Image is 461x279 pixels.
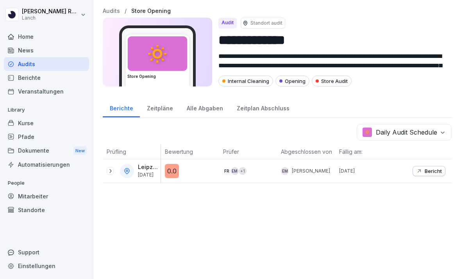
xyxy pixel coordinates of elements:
[107,148,157,156] p: Prüfling
[312,76,352,86] div: Store Audit
[223,167,231,175] div: FR
[138,172,159,178] p: [DATE]
[4,177,89,189] p: People
[425,168,442,174] p: Bericht
[4,203,89,217] a: Standorte
[4,57,89,71] a: Audits
[281,167,289,175] div: EM
[22,15,79,21] p: Lanch
[4,43,89,57] a: News
[125,8,127,14] p: /
[165,164,179,178] div: 0.0
[4,30,89,43] a: Home
[219,144,277,159] th: Prüfer
[275,76,309,86] div: Opening
[180,97,230,117] a: Alle Abgaben
[4,116,89,130] a: Kurse
[127,74,188,79] h3: Store Opening
[4,259,89,273] a: Einstellungen
[218,76,273,86] div: Internal Cleaning
[281,148,331,156] p: Abgeschlossen von
[4,144,89,158] div: Dokumente
[4,144,89,158] a: DokumenteNew
[103,97,140,117] a: Berichte
[239,167,247,175] div: + 1
[138,164,159,171] p: Leipzig BFG
[73,146,87,155] div: New
[339,167,393,175] p: [DATE]
[4,245,89,259] div: Support
[103,8,120,14] a: Audits
[231,167,239,175] div: EM
[335,144,393,159] th: Fällig am:
[4,85,89,98] a: Veranstaltungen
[165,148,215,156] p: Bewertung
[250,20,282,27] p: Standort audit
[22,8,79,15] p: [PERSON_NAME] Renner
[4,189,89,203] a: Mitarbeiter
[128,36,187,71] div: 🔅
[4,104,89,116] p: Library
[4,71,89,85] a: Berichte
[218,18,237,29] div: Audit
[140,97,180,117] a: Zeitpläne
[292,167,330,175] p: [PERSON_NAME]
[131,8,171,14] a: Store Opening
[230,97,296,117] a: Zeitplan Abschluss
[413,166,445,176] button: Bericht
[4,158,89,171] a: Automatisierungen
[4,130,89,144] a: Pfade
